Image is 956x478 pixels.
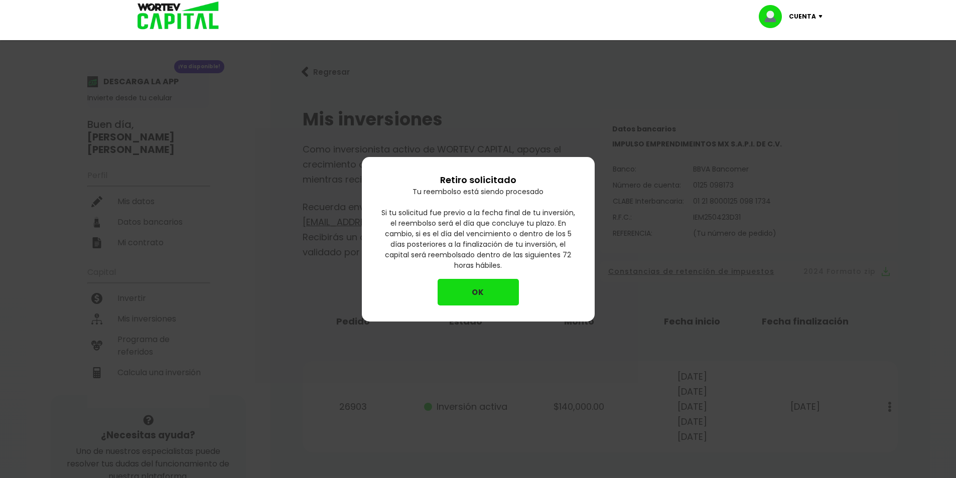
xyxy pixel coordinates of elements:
img: icon-down [816,15,830,18]
button: OK [438,279,519,305]
img: profile-image [759,5,789,28]
p: Tu reembolso está siendo procesado Si tu solicitud fue previo a la fecha final de tu inversión, e... [378,187,579,279]
p: Cuenta [789,9,816,24]
p: Retiro solicitado [440,173,516,187]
